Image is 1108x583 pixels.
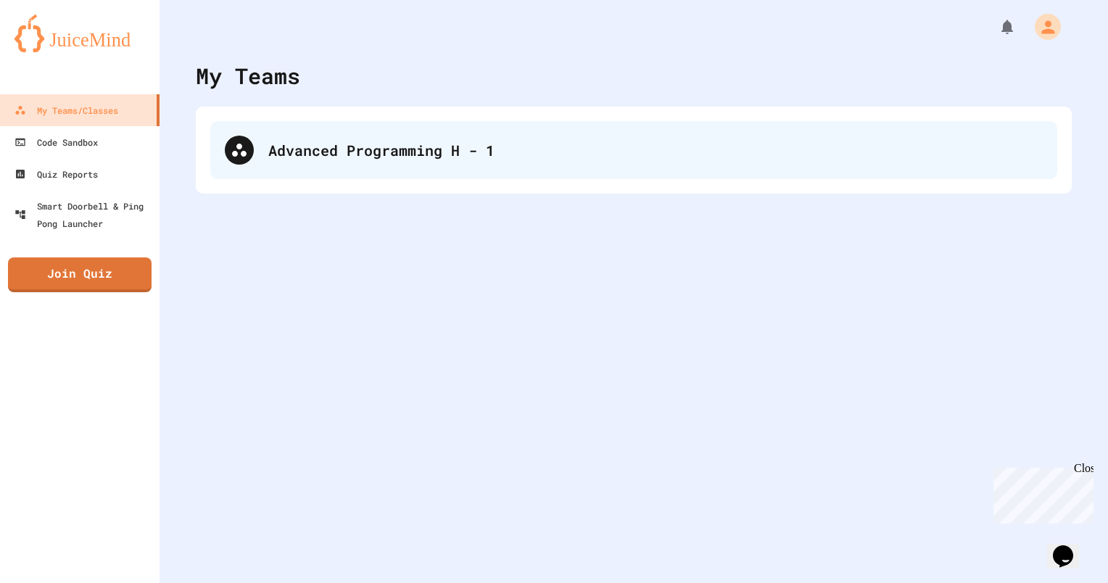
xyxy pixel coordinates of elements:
[1047,525,1093,568] iframe: chat widget
[6,6,100,92] div: Chat with us now!Close
[15,15,145,52] img: logo-orange.svg
[988,462,1093,524] iframe: chat widget
[15,197,154,232] div: Smart Doorbell & Ping Pong Launcher
[15,102,118,119] div: My Teams/Classes
[268,139,1043,161] div: Advanced Programming H - 1
[210,121,1057,179] div: Advanced Programming H - 1
[972,15,1020,39] div: My Notifications
[1020,10,1064,44] div: My Account
[196,59,300,92] div: My Teams
[8,257,152,292] a: Join Quiz
[15,133,98,151] div: Code Sandbox
[15,165,98,183] div: Quiz Reports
